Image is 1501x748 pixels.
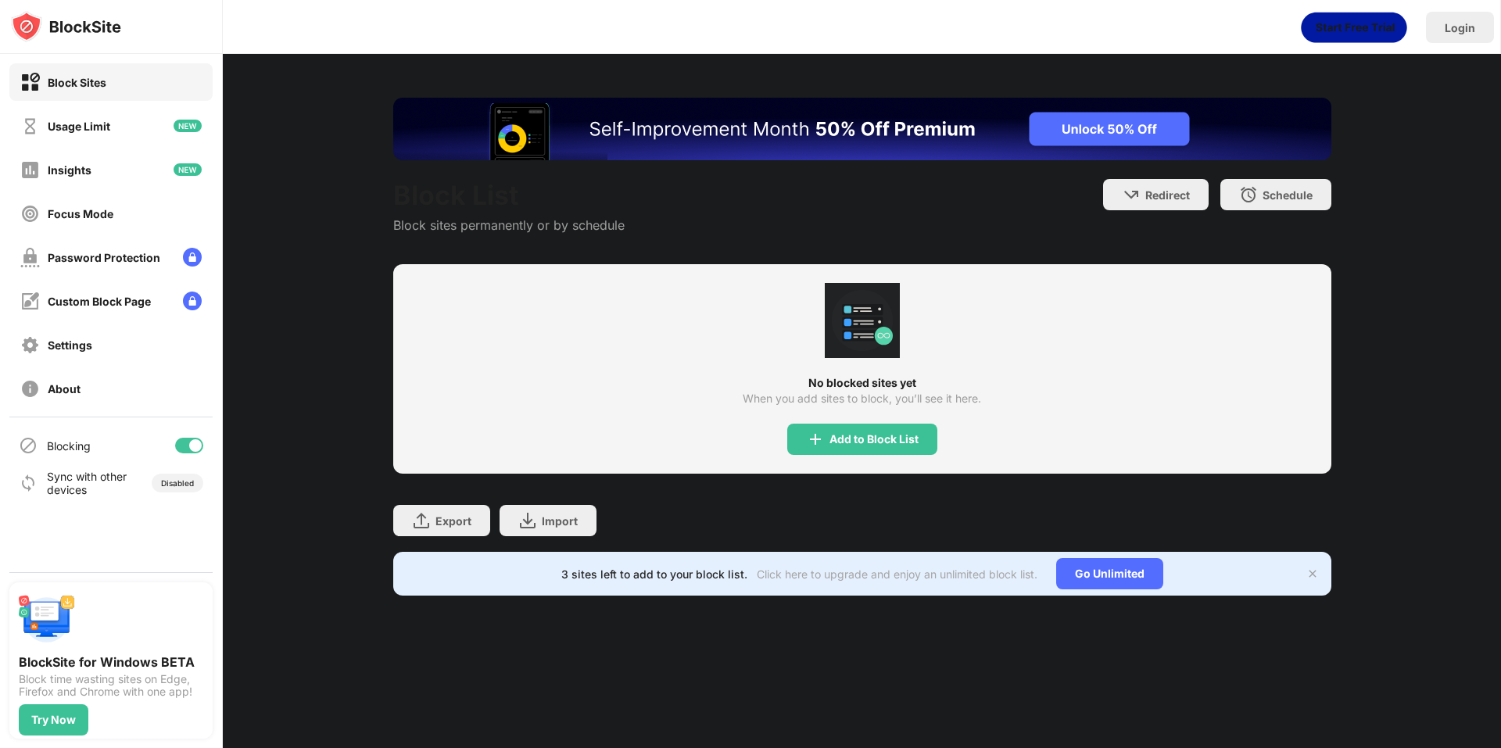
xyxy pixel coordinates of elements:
div: BlockSite for Windows BETA [19,654,203,670]
div: Go Unlimited [1056,558,1163,589]
div: Focus Mode [48,207,113,220]
img: insights-off.svg [20,160,40,180]
img: blocking-icon.svg [19,436,38,455]
div: Usage Limit [48,120,110,133]
div: Block Sites [48,76,106,89]
img: new-icon.svg [174,120,202,132]
img: logo-blocksite.svg [11,11,121,42]
div: Block List [393,179,625,211]
div: Blocking [47,439,91,453]
img: block-on.svg [20,73,40,92]
img: focus-off.svg [20,204,40,224]
div: Login [1445,21,1475,34]
div: Schedule [1263,188,1313,202]
img: time-usage-off.svg [20,116,40,136]
div: Custom Block Page [48,295,151,308]
img: sync-icon.svg [19,474,38,492]
img: customize-block-page-off.svg [20,292,40,311]
div: When you add sites to block, you’ll see it here. [743,392,981,405]
img: lock-menu.svg [183,292,202,310]
div: No blocked sites yet [393,377,1331,389]
div: animation [825,283,900,358]
img: lock-menu.svg [183,248,202,267]
div: Sync with other devices [47,470,127,496]
img: x-button.svg [1306,567,1319,580]
div: Add to Block List [829,433,919,446]
div: Disabled [161,478,194,488]
div: Insights [48,163,91,177]
div: Import [542,514,578,528]
div: Block sites permanently or by schedule [393,217,625,233]
div: Export [435,514,471,528]
img: new-icon.svg [174,163,202,176]
img: about-off.svg [20,379,40,399]
div: Click here to upgrade and enjoy an unlimited block list. [757,567,1037,581]
img: settings-off.svg [20,335,40,355]
div: 3 sites left to add to your block list. [561,567,747,581]
img: push-desktop.svg [19,592,75,648]
img: password-protection-off.svg [20,248,40,267]
div: Try Now [31,714,76,726]
div: Redirect [1145,188,1190,202]
div: Settings [48,338,92,352]
div: Block time wasting sites on Edge, Firefox and Chrome with one app! [19,673,203,698]
div: About [48,382,81,395]
div: Password Protection [48,251,160,264]
iframe: Banner [393,98,1331,160]
div: animation [1301,12,1407,43]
